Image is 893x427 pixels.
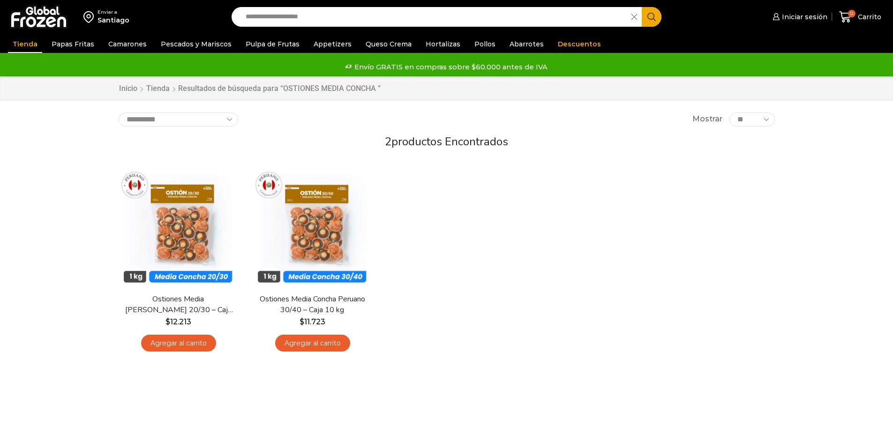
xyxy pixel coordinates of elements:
span: Iniciar sesión [780,12,827,22]
a: Tienda [8,35,42,53]
h1: Resultados de búsqueda para “OSTIONES MEDIA CONCHA ” [178,84,381,93]
bdi: 12.213 [165,317,191,326]
span: Mostrar [692,114,722,125]
a: Ostiones Media [PERSON_NAME] 20/30 – Caja 10 kg [124,294,232,315]
a: Hortalizas [421,35,465,53]
a: Agregar al carrito: “Ostiones Media Concha Peruano 30/40 - Caja 10 kg” [275,335,350,352]
a: Iniciar sesión [770,7,827,26]
a: Papas Fritas [47,35,99,53]
button: Search button [642,7,661,27]
span: productos encontrados [391,134,508,149]
a: Pulpa de Frutas [241,35,304,53]
nav: Breadcrumb [119,83,381,94]
span: Carrito [855,12,881,22]
a: Descuentos [553,35,606,53]
a: Camarones [104,35,151,53]
a: Inicio [119,83,138,94]
a: 0 Carrito [837,6,884,28]
a: Tienda [146,83,170,94]
img: address-field-icon.svg [83,9,98,25]
bdi: 11.723 [300,317,325,326]
a: Ostiones Media Concha Peruano 30/40 – Caja 10 kg [258,294,366,315]
div: Enviar a [98,9,129,15]
a: Pollos [470,35,500,53]
div: Santiago [98,15,129,25]
a: Queso Crema [361,35,416,53]
a: Abarrotes [505,35,548,53]
span: 0 [848,10,855,17]
span: 2 [385,134,391,149]
select: Pedido de la tienda [119,112,238,127]
a: Appetizers [309,35,356,53]
span: $ [300,317,304,326]
a: Agregar al carrito: “Ostiones Media Concha Peruano 20/30 - Caja 10 kg” [141,335,216,352]
span: $ [165,317,170,326]
a: Pescados y Mariscos [156,35,236,53]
